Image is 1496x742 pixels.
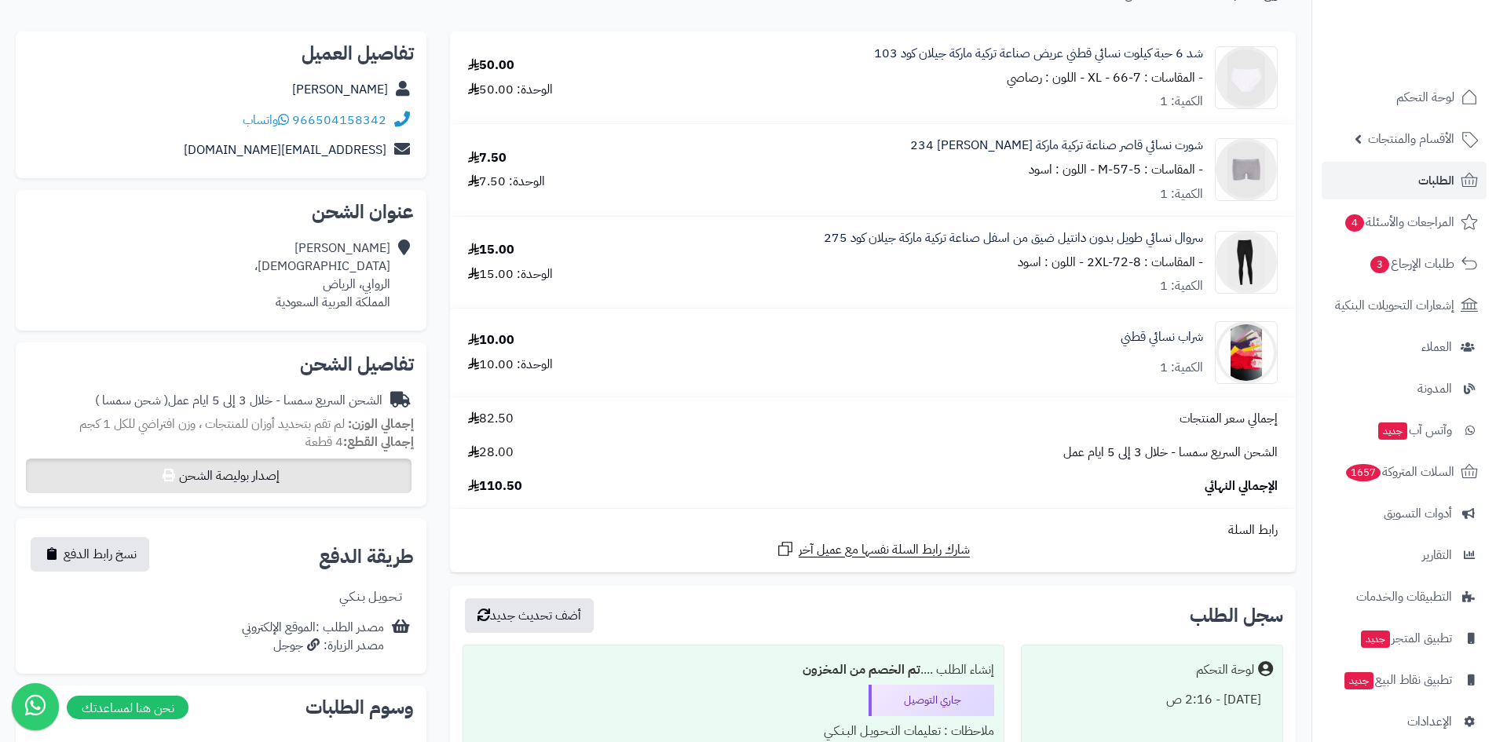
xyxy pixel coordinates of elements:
[910,137,1203,155] a: شورت نسائي قاصر صناعة تركية ماركة [PERSON_NAME] 234
[1322,453,1487,491] a: السلات المتروكة1657
[64,545,137,564] span: نسخ رابط الدفع
[1160,185,1203,203] div: الكمية: 1
[468,57,514,75] div: 50.00
[1368,128,1454,150] span: الأقسام والمنتجات
[1322,703,1487,740] a: الإعدادات
[343,433,414,451] strong: إجمالي القطع:
[1322,287,1487,324] a: إشعارات التحويلات البنكية
[1216,231,1277,294] img: 1730364975-275-2-90x90.png
[28,44,414,63] h2: تفاصيل العميل
[292,111,386,130] a: 966504158342
[468,477,522,495] span: 110.50
[1160,359,1203,377] div: الكمية: 1
[95,392,382,410] div: الشحن السريع سمسا - خلال 3 إلى 5 ايام عمل
[1029,160,1095,179] small: - اللون : اسود
[1018,253,1084,272] small: - اللون : اسود
[1389,42,1481,75] img: logo-2.png
[473,655,993,685] div: إنشاء الطلب ....
[1031,685,1273,715] div: [DATE] - 2:16 ص
[1335,294,1454,316] span: إشعارات التحويلات البنكية
[1384,503,1452,525] span: أدوات التسويق
[1378,422,1407,440] span: جديد
[1216,321,1277,384] img: 1734990809-WhatsApp%20Image%202024-12-24%20at%2012.49.16%20AM%20(2)-90x90.jpeg
[1121,328,1203,346] a: شراب نسائي قطني
[1369,253,1454,275] span: طلبات الإرجاع
[1205,477,1278,495] span: الإجمالي النهائي
[1407,711,1452,733] span: الإعدادات
[1322,328,1487,366] a: العملاء
[1322,203,1487,241] a: المراجعات والأسئلة4
[1216,138,1277,201] img: 1730362457-234-3%20(1)-90x90.png
[1417,378,1452,400] span: المدونة
[1196,661,1254,679] div: لوحة التحكم
[95,391,168,410] span: ( شحن سمسا )
[1346,464,1381,481] span: 1657
[1344,211,1454,233] span: المراجعات والأسئلة
[1344,461,1454,483] span: السلات المتروكة
[799,541,970,559] span: شارك رابط السلة نفسها مع عميل آخر
[1377,419,1452,441] span: وآتس آب
[1343,669,1452,691] span: تطبيق نقاط البيع
[28,203,414,221] h2: عنوان الشحن
[1322,370,1487,408] a: المدونة
[184,141,386,159] a: [EMAIL_ADDRESS][DOMAIN_NAME]
[28,355,414,374] h2: تفاصيل الشحن
[254,239,390,311] div: [PERSON_NAME] [DEMOGRAPHIC_DATA]، الروابي، الرياض المملكة العربية السعودية
[1322,578,1487,616] a: التطبيقات والخدمات
[456,521,1289,539] div: رابط السلة
[468,444,514,462] span: 28.00
[468,241,514,259] div: 15.00
[1418,170,1454,192] span: الطلبات
[1160,93,1203,111] div: الكمية: 1
[1322,79,1487,116] a: لوحة التحكم
[1422,544,1452,566] span: التقارير
[1063,444,1278,462] span: الشحن السريع سمسا - خلال 3 إلى 5 ايام عمل
[824,229,1203,247] a: سروال نسائي طويل بدون دانتيل ضيق من اسفل صناعة تركية ماركة جيلان كود 275
[1359,627,1452,649] span: تطبيق المتجر
[31,537,149,572] button: نسخ رابط الدفع
[1322,162,1487,199] a: الطلبات
[1322,411,1487,449] a: وآتس آبجديد
[79,415,345,433] span: لم تقم بتحديد أوزان للمنتجات ، وزن افتراضي للكل 1 كجم
[1345,214,1364,232] span: 4
[1098,160,1203,179] small: - المقاسات : M-57-5
[776,539,970,559] a: شارك رابط السلة نفسها مع عميل آخر
[468,265,553,283] div: الوحدة: 15.00
[1396,86,1454,108] span: لوحة التحكم
[1180,410,1278,428] span: إجمالي سعر المنتجات
[874,45,1203,63] a: شد 6 حبة كيلوت نسائي قطني عريض صناعة تركية ماركة جيلان كود 103
[1160,277,1203,295] div: الكمية: 1
[242,619,384,655] div: مصدر الطلب :الموقع الإلكتروني
[242,637,384,655] div: مصدر الزيارة: جوجل
[26,459,411,493] button: إصدار بوليصة الشحن
[468,81,553,99] div: الوحدة: 50.00
[1322,245,1487,283] a: طلبات الإرجاع3
[1216,46,1277,109] img: 1730282050-103-1%20(1)-90x90.png
[305,433,414,451] small: 4 قطعة
[1322,620,1487,657] a: تطبيق المتجرجديد
[468,410,514,428] span: 82.50
[1421,336,1452,358] span: العملاء
[1088,68,1203,87] small: - المقاسات : XL - 66-7
[1007,68,1085,87] small: - اللون : رصاصي
[468,356,553,374] div: الوحدة: 10.00
[1356,586,1452,608] span: التطبيقات والخدمات
[1322,661,1487,699] a: تطبيق نقاط البيعجديد
[465,598,594,633] button: أضف تحديث جديد
[468,173,545,191] div: الوحدة: 7.50
[292,80,388,99] a: [PERSON_NAME]
[869,685,994,716] div: جاري التوصيل
[1322,536,1487,574] a: التقارير
[348,415,414,433] strong: إجمالي الوزن:
[28,698,414,717] h2: وسوم الطلبات
[468,149,507,167] div: 7.50
[1344,672,1373,689] span: جديد
[803,660,920,679] b: تم الخصم من المخزون
[1190,606,1283,625] h3: سجل الطلب
[1087,253,1203,272] small: - المقاسات : 2XL-72-8
[1361,631,1390,648] span: جديد
[319,547,414,566] h2: طريقة الدفع
[339,588,402,606] div: تـحـويـل بـنـكـي
[1322,495,1487,532] a: أدوات التسويق
[243,111,289,130] span: واتساب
